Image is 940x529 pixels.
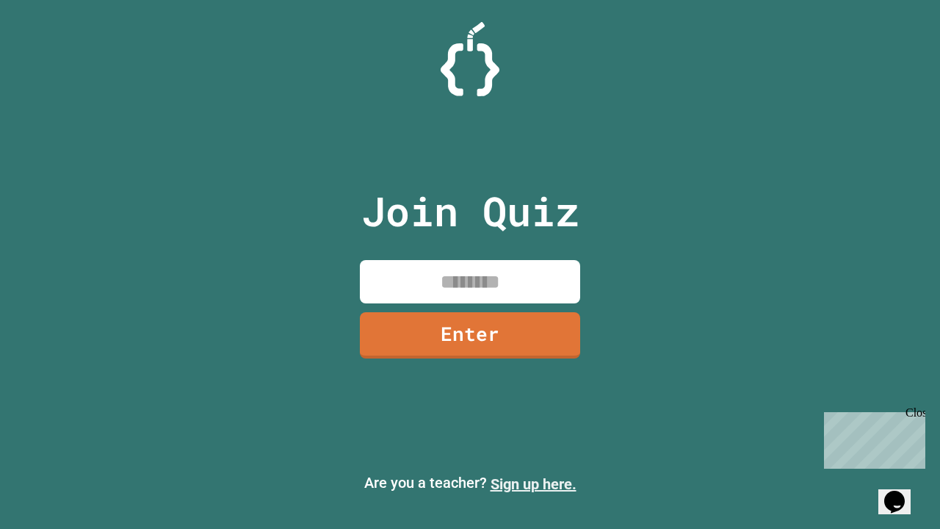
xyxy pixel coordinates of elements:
a: Enter [360,312,580,359]
p: Are you a teacher? [12,472,928,495]
img: Logo.svg [441,22,499,96]
iframe: chat widget [818,406,925,469]
div: Chat with us now!Close [6,6,101,93]
p: Join Quiz [361,181,579,242]
iframe: chat widget [878,470,925,514]
a: Sign up here. [491,475,576,493]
